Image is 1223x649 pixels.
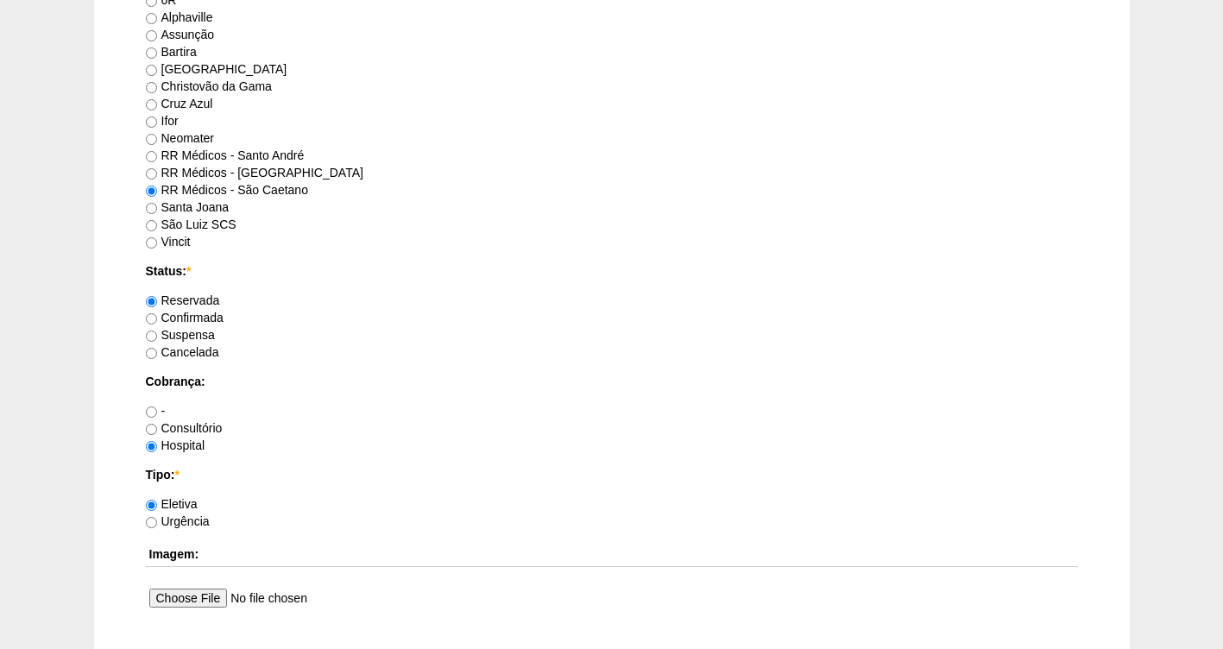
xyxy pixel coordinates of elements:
[146,65,157,76] input: [GEOGRAPHIC_DATA]
[146,404,166,418] label: -
[146,497,198,511] label: Eletiva
[146,186,157,197] input: RR Médicos - São Caetano
[146,28,214,41] label: Assunção
[146,13,157,24] input: Alphaville
[146,293,220,307] label: Reservada
[146,331,157,342] input: Suspensa
[146,220,157,231] input: São Luiz SCS
[146,131,214,145] label: Neomater
[146,203,157,214] input: Santa Joana
[146,328,215,342] label: Suspensa
[146,168,157,180] input: RR Médicos - [GEOGRAPHIC_DATA]
[174,468,179,482] span: Este campo é obrigatório.
[146,542,1078,567] th: Imagem:
[146,373,1078,390] label: Cobrança:
[146,348,157,359] input: Cancelada
[146,514,210,528] label: Urgência
[146,114,179,128] label: Ifor
[146,134,157,145] input: Neomater
[146,235,191,249] label: Vincit
[146,79,272,93] label: Christovão da Gama
[146,517,157,528] input: Urgência
[146,151,157,162] input: RR Médicos - Santo André
[146,466,1078,483] label: Tipo:
[146,99,157,110] input: Cruz Azul
[146,441,157,452] input: Hospital
[146,500,157,511] input: Eletiva
[146,166,363,180] label: RR Médicos - [GEOGRAPHIC_DATA]
[146,262,1078,280] label: Status:
[146,10,213,24] label: Alphaville
[146,47,157,59] input: Bartira
[186,264,191,278] span: Este campo é obrigatório.
[146,311,224,324] label: Confirmada
[146,82,157,93] input: Christovão da Gama
[146,62,287,76] label: [GEOGRAPHIC_DATA]
[146,117,157,128] input: Ifor
[146,424,157,435] input: Consultório
[146,438,205,452] label: Hospital
[146,200,230,214] label: Santa Joana
[146,296,157,307] input: Reservada
[146,45,197,59] label: Bartira
[146,406,157,418] input: -
[146,421,223,435] label: Consultório
[146,237,157,249] input: Vincit
[146,217,236,231] label: São Luiz SCS
[146,313,157,324] input: Confirmada
[146,97,213,110] label: Cruz Azul
[146,148,305,162] label: RR Médicos - Santo André
[146,345,219,359] label: Cancelada
[146,30,157,41] input: Assunção
[146,183,308,197] label: RR Médicos - São Caetano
